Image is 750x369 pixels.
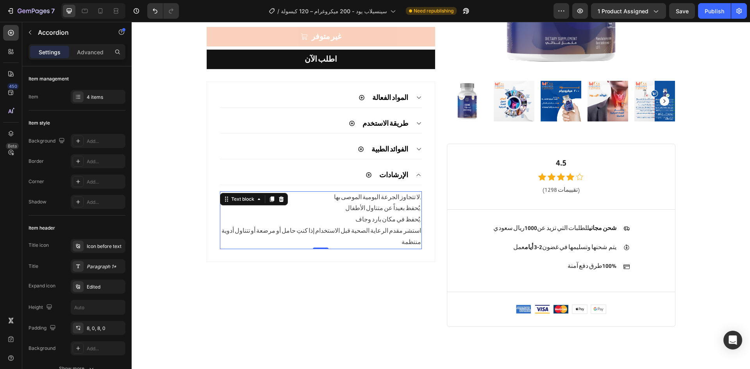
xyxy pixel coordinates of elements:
strong: 1000 [393,203,405,210]
div: Add... [87,199,123,206]
p: Settings [39,48,61,56]
p: لا تتجاوز الجرعة اليومية الموصى بها. [89,170,289,182]
button: 1 product assigned [591,3,666,19]
span: Need republishing [414,7,454,14]
p: يُحفظ بعيداً عن متناول الأطفال. [89,181,289,193]
div: Corner [29,178,44,185]
p: Accordion [38,28,104,37]
div: Border [29,158,44,165]
span: / [277,7,279,15]
div: Undo/Redo [147,3,179,19]
button: Save [669,3,695,19]
span: يتم شحنها وتسليمها في غضون عمل [382,222,485,229]
div: Publish [705,7,724,15]
div: Add... [87,158,123,165]
div: Item header [29,225,55,232]
div: اطلب الآن [173,32,205,43]
strong: 100% [471,241,485,248]
div: Background [29,345,55,352]
button: اطلب الآن [75,28,304,47]
div: Shadow [29,198,46,205]
img: Alt Image [440,283,456,292]
div: Icon before text [87,243,123,250]
img: Alt Image [384,283,400,292]
span: للطلبات التي تزيد عن ريال سعودي [362,203,485,210]
div: Item style [29,119,50,127]
strong: الفوائد الطبية [240,123,277,132]
p: 7 [51,6,55,16]
span: 1 product assigned [598,7,648,15]
div: Title [29,263,38,270]
img: Alt Image [403,283,418,292]
div: غير متوفر [180,9,210,21]
strong: المواد الفعالة [241,72,277,80]
div: Paragraph 1* [87,263,123,270]
h3: 4.5 [316,135,543,148]
div: Edited [87,283,123,291]
p: استشر مقدم الرعاية الصحية قبل الاستخدام إذا كنتِ حامل أو مرضعة أو تتناول أدوية منتظمة [89,204,289,226]
div: Add... [87,138,123,145]
div: Text block [98,174,124,181]
p: يُحفظ في مكان بارد وجاف. [89,193,289,204]
button: 7 [3,3,58,19]
div: Add... [87,345,123,352]
input: Auto [71,300,125,314]
p: Advanced [77,48,104,56]
div: 450 [7,83,19,89]
div: Open Intercom Messenger [723,331,742,349]
button: Carousel Next Arrow [528,75,537,84]
div: Background [29,136,66,146]
div: Title icon [29,242,49,249]
button: Publish [698,3,731,19]
p: طرق دفع آمنة [436,239,485,250]
span: Save [676,8,689,14]
div: Padding [29,323,57,333]
div: Expand icon [29,282,55,289]
div: 8, 0, 8, 0 [87,325,123,332]
div: Item [29,93,38,100]
strong: شحن مجاني [457,203,485,210]
p: (1298 تقييمات) [316,163,543,174]
strong: الإرشادات [248,149,277,157]
strong: طريقة الاستخدم [231,98,277,106]
iframe: Design area [132,22,750,369]
div: Add... [87,178,123,185]
strong: 2-3 أيام [393,222,411,229]
div: Beta [6,143,19,149]
button: غير متوفر [75,5,304,25]
div: Height [29,302,54,313]
img: Alt Image [459,283,475,292]
div: Item management [29,75,69,82]
img: Alt Image [421,283,437,292]
div: 4 items [87,94,123,101]
span: سينسيلاب يود - 200 ميكروغرام – 120 كبسولة [281,7,387,15]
